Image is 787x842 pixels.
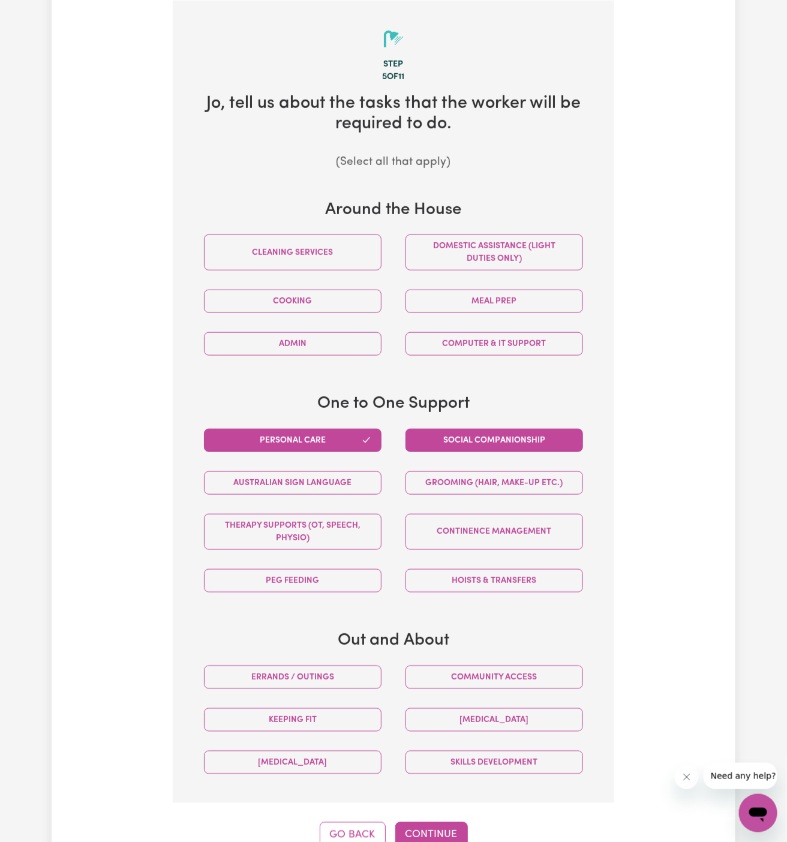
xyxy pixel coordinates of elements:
[192,631,595,651] h3: Out and About
[192,200,595,221] h3: Around the House
[405,290,583,313] button: Meal prep
[204,514,382,550] button: Therapy Supports (OT, speech, physio)
[675,765,699,789] iframe: Close message
[405,429,583,452] button: Social companionship
[405,471,583,495] button: Grooming (hair, make-up etc.)
[704,763,777,789] iframe: Message from company
[192,394,595,414] h3: One to One Support
[192,154,595,172] p: (Select all that apply)
[192,94,595,135] h2: Jo , tell us about the tasks that the worker will be required to do.
[204,471,382,495] button: Australian Sign Language
[192,58,595,71] div: Step
[405,514,583,550] button: Continence management
[405,666,583,689] button: Community access
[405,332,583,356] button: Computer & IT Support
[204,332,382,356] button: Admin
[204,429,382,452] button: Personal care
[739,794,777,832] iframe: Button to launch messaging window
[204,569,382,593] button: PEG feeding
[405,234,583,270] button: Domestic assistance (light duties only)
[405,569,583,593] button: Hoists & transfers
[204,751,382,774] button: [MEDICAL_DATA]
[405,708,583,732] button: [MEDICAL_DATA]
[405,751,583,774] button: Skills Development
[204,234,382,270] button: Cleaning services
[204,290,382,313] button: Cooking
[192,71,595,84] div: 5 of 11
[204,666,382,689] button: Errands / Outings
[204,708,382,732] button: Keeping fit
